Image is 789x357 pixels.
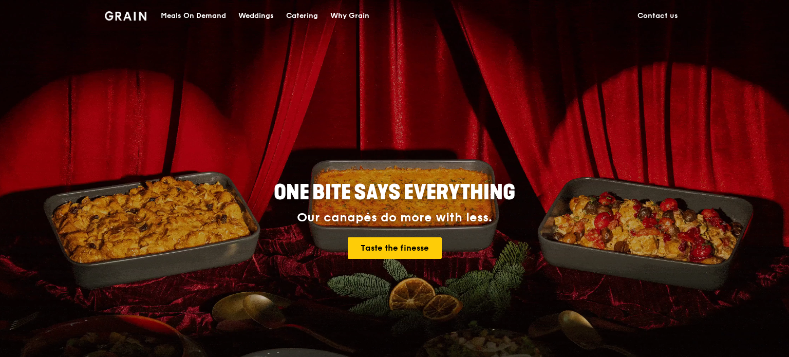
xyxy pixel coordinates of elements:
span: ONE BITE SAYS EVERYTHING [274,180,515,205]
div: Catering [286,1,318,31]
div: Weddings [238,1,274,31]
div: Meals On Demand [161,1,226,31]
div: Why Grain [330,1,369,31]
img: Grain [105,11,146,21]
a: Contact us [631,1,684,31]
a: Why Grain [324,1,375,31]
a: Weddings [232,1,280,31]
a: Catering [280,1,324,31]
a: Taste the finesse [348,237,442,259]
div: Our canapés do more with less. [210,211,579,225]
